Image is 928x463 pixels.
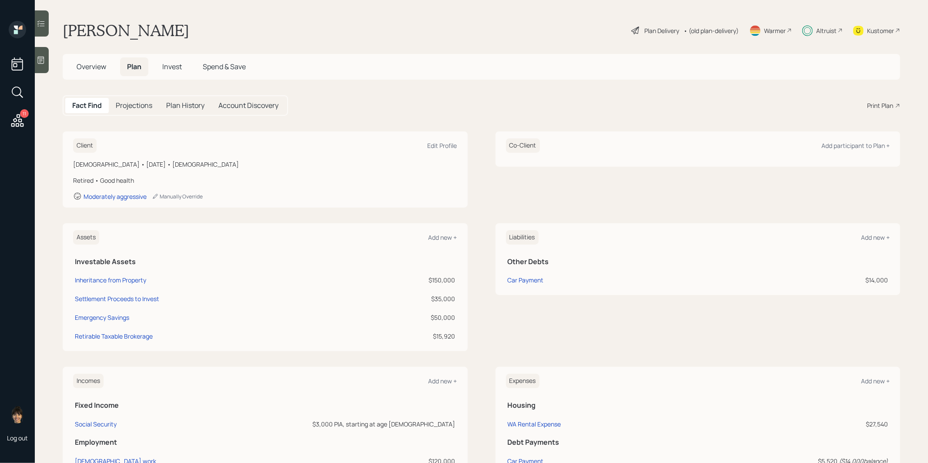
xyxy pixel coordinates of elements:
div: $27,540 [726,419,888,429]
h6: Incomes [73,374,104,388]
div: Edit Profile [428,141,457,150]
div: WA Rental Expense [508,420,561,428]
div: Add new + [429,233,457,242]
div: Emergency Savings [75,313,129,322]
h5: Employment [75,438,456,446]
div: 11 [20,109,29,118]
div: $3,000 PIA, starting at age [DEMOGRAPHIC_DATA] [216,419,455,429]
div: Add participant to Plan + [821,141,890,150]
h5: Plan History [166,101,204,110]
div: Kustomer [867,26,894,35]
div: Warmer [764,26,786,35]
span: Spend & Save [203,62,246,71]
div: Add new + [429,377,457,385]
div: Altruist [816,26,837,35]
span: Overview [77,62,106,71]
h6: Expenses [506,374,539,388]
div: $15,920 [361,332,456,341]
div: Retired • Good health [73,176,457,185]
h5: Fixed Income [75,401,456,409]
div: Moderately aggressive [84,192,147,201]
h6: Client [73,138,97,153]
div: $50,000 [361,313,456,322]
div: Social Security [75,420,117,428]
div: $35,000 [361,294,456,303]
div: Add new + [861,233,890,242]
div: Inheritance from Property [75,275,146,285]
div: Log out [7,434,28,442]
h1: [PERSON_NAME] [63,21,189,40]
h5: Other Debts [508,258,888,266]
div: Settlement Proceeds to Invest [75,294,159,303]
div: Retirable Taxable Brokerage [75,332,153,341]
div: Car Payment [508,275,544,285]
div: Plan Delivery [644,26,679,35]
div: $14,000 [739,275,888,285]
div: Print Plan [867,101,893,110]
div: Manually Override [152,193,203,200]
div: [DEMOGRAPHIC_DATA] • [DATE] • [DEMOGRAPHIC_DATA] [73,160,457,169]
h5: Investable Assets [75,258,456,266]
span: Invest [162,62,182,71]
div: $150,000 [361,275,456,285]
h5: Account Discovery [218,101,278,110]
h5: Projections [116,101,152,110]
h5: Fact Find [72,101,102,110]
h5: Debt Payments [508,438,888,446]
span: Plan [127,62,141,71]
img: treva-nostdahl-headshot.png [9,406,26,423]
div: • (old plan-delivery) [683,26,739,35]
h5: Housing [508,401,888,409]
h6: Assets [73,230,99,245]
h6: Co-Client [506,138,540,153]
h6: Liabilities [506,230,539,245]
div: Add new + [861,377,890,385]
